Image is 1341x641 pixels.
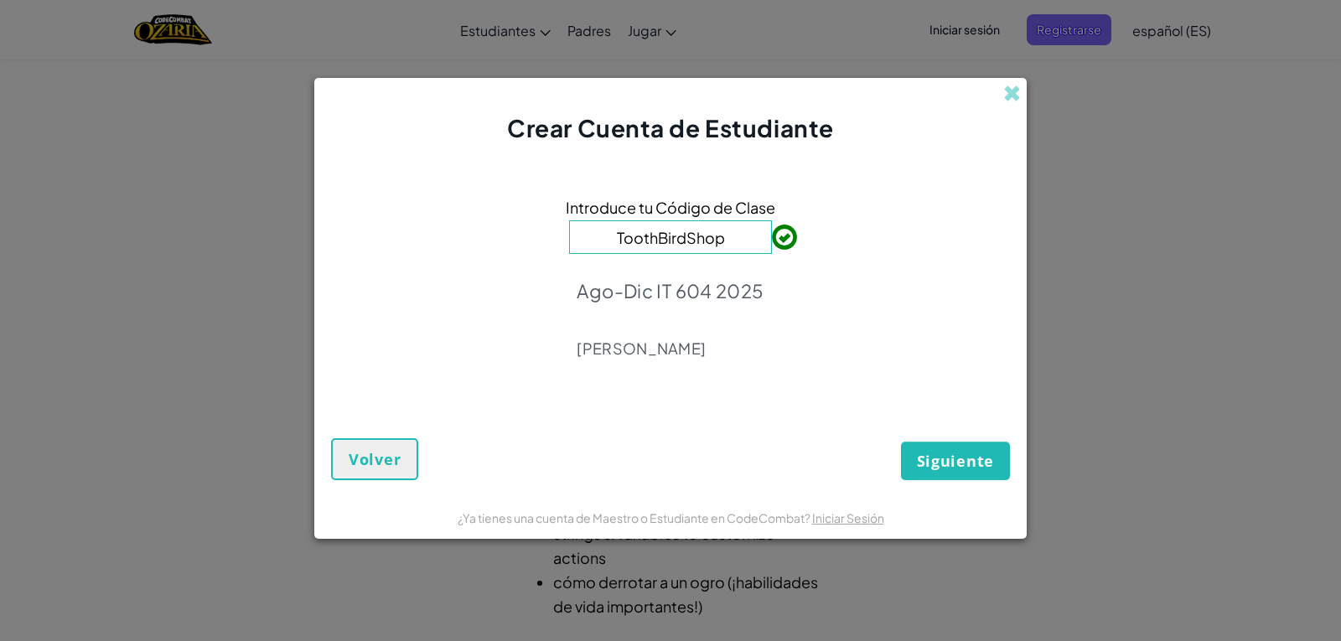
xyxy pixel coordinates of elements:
span: ¿Ya tienes una cuenta de Maestro o Estudiante en CodeCombat? [458,510,812,525]
button: Volver [331,438,418,480]
span: Crear Cuenta de Estudiante [507,113,834,142]
button: Siguiente [901,442,1010,480]
a: Iniciar Sesión [812,510,884,525]
p: Ago-Dic IT 604 2025 [577,279,764,302]
span: Siguiente [917,451,994,471]
span: Volver [349,449,401,469]
p: [PERSON_NAME] [577,339,764,359]
span: Introduce tu Código de Clase [566,195,775,220]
